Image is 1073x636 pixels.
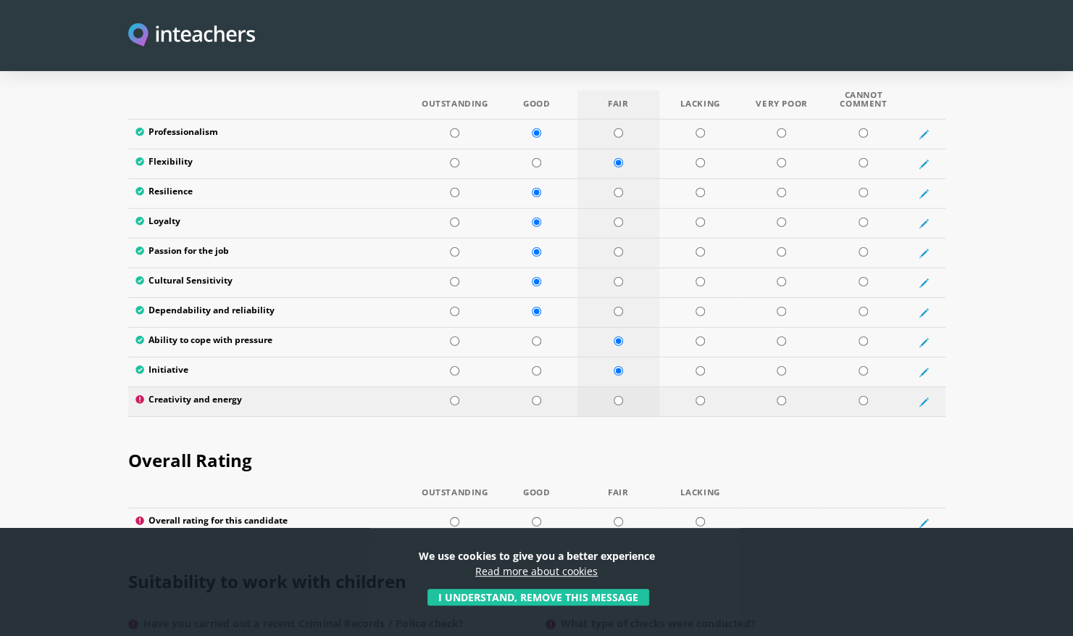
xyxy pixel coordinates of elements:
th: Good [496,488,577,508]
label: Ability to cope with pressure [135,335,407,350]
label: Passion for the job [135,246,407,260]
a: Read more about cookies [475,564,598,578]
label: Cultural Sensitivity [135,276,407,290]
th: Fair [577,91,659,120]
th: Lacking [659,488,741,508]
th: Very Poor [740,91,822,120]
label: Overall rating for this candidate [135,516,407,530]
label: Initiative [135,365,407,379]
strong: We use cookies to give you a better experience [419,549,655,563]
th: Lacking [659,91,741,120]
th: Cannot Comment [822,91,904,120]
th: Outstanding [414,91,496,120]
label: Dependability and reliability [135,305,407,320]
label: Professionalism [135,127,407,141]
label: Loyalty [135,216,407,231]
th: Fair [577,488,659,508]
label: Creativity and energy [135,395,407,409]
th: Good [496,91,577,120]
span: Overall Rating [128,448,252,472]
a: Visit this site's homepage [128,23,256,49]
label: Resilience [135,186,407,201]
img: Inteachers [128,23,256,49]
button: I understand, remove this message [427,589,649,606]
th: Outstanding [414,488,496,508]
label: Flexibility [135,157,407,171]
